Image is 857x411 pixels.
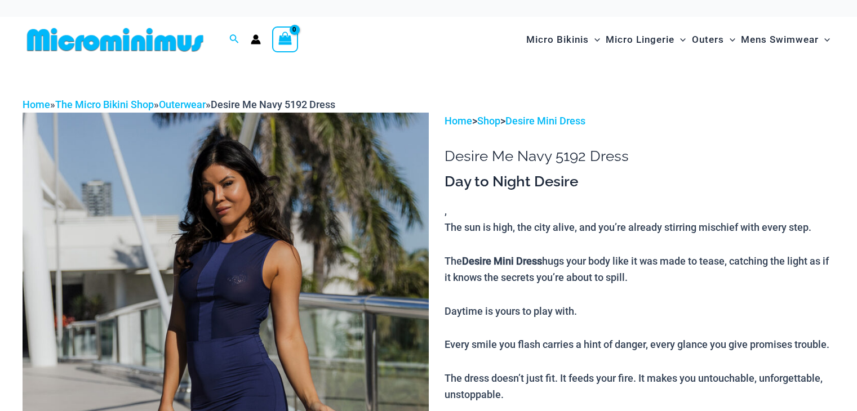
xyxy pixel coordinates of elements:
[526,25,589,54] span: Micro Bikinis
[692,25,724,54] span: Outers
[462,255,542,267] b: Desire Mini Dress
[272,26,298,52] a: View Shopping Cart, empty
[689,23,738,57] a: OutersMenu ToggleMenu Toggle
[603,23,689,57] a: Micro LingerieMenu ToggleMenu Toggle
[211,99,335,110] span: Desire Me Navy 5192 Dress
[23,99,50,110] a: Home
[445,172,834,191] h3: Day to Night Desire
[741,25,819,54] span: Mens Swimwear
[445,115,472,127] a: Home
[445,113,834,129] p: > >
[477,115,500,127] a: Shop
[606,25,674,54] span: Micro Lingerie
[229,33,239,47] a: Search icon link
[523,23,603,57] a: Micro BikinisMenu ToggleMenu Toggle
[159,99,206,110] a: Outerwear
[738,23,833,57] a: Mens SwimwearMenu ToggleMenu Toggle
[819,25,830,54] span: Menu Toggle
[23,27,208,52] img: MM SHOP LOGO FLAT
[505,115,585,127] a: Desire Mini Dress
[445,148,834,165] h1: Desire Me Navy 5192 Dress
[522,21,834,59] nav: Site Navigation
[724,25,735,54] span: Menu Toggle
[23,99,335,110] span: » » »
[251,34,261,44] a: Account icon link
[55,99,154,110] a: The Micro Bikini Shop
[589,25,600,54] span: Menu Toggle
[674,25,686,54] span: Menu Toggle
